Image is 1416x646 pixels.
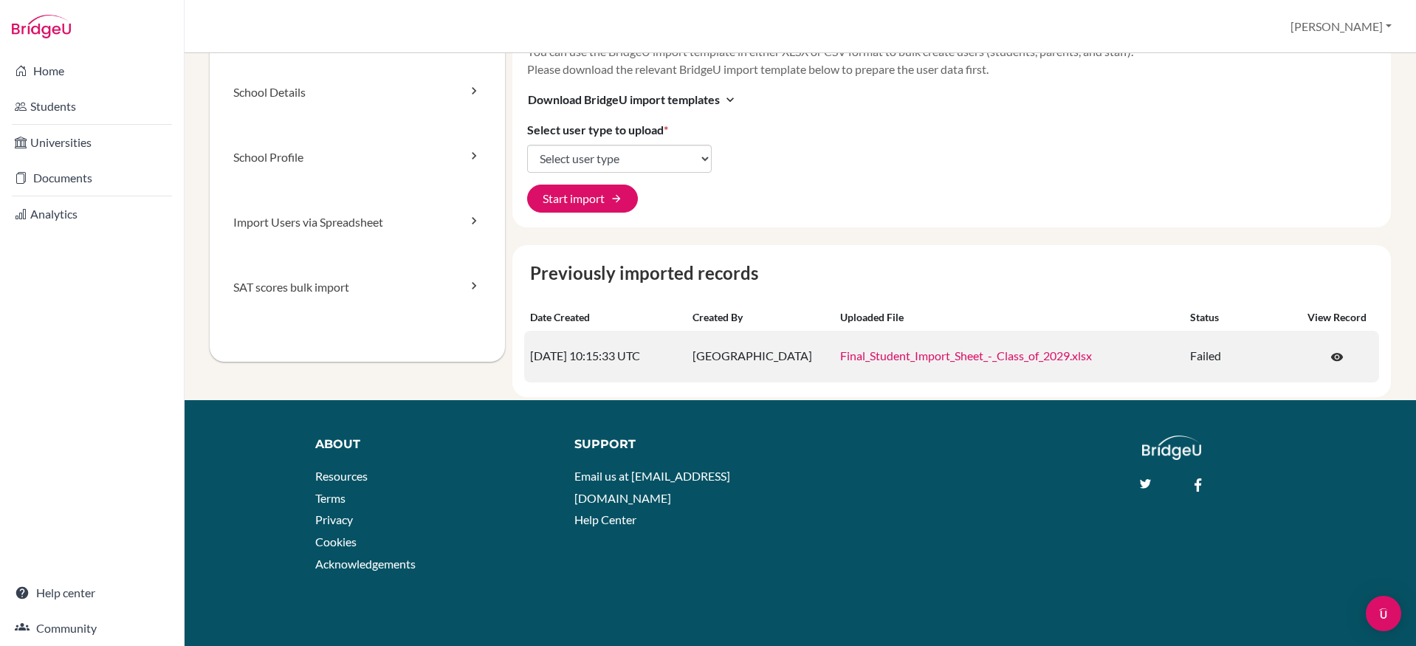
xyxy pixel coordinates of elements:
[527,121,668,139] label: Select user type to upload
[840,348,1092,362] a: Final_Student_Import_Sheet_-_Class_of_2029.xlsx
[315,469,368,483] a: Resources
[1142,436,1202,460] img: logo_white@2x-f4f0deed5e89b7ecb1c2cc34c3e3d731f90f0f143d5ea2071677605dd97b5244.png
[687,331,834,382] td: [GEOGRAPHIC_DATA]
[687,304,834,331] th: Created by
[524,331,687,382] td: [DATE] 10:15:33 UTC
[3,128,181,157] a: Universities
[1295,304,1379,331] th: View record
[574,436,784,453] div: Support
[3,199,181,229] a: Analytics
[527,90,738,109] button: Download BridgeU import templatesexpand_more
[524,304,687,331] th: Date created
[210,190,505,255] a: Import Users via Spreadsheet
[210,125,505,190] a: School Profile
[315,491,346,505] a: Terms
[723,92,738,107] i: expand_more
[574,512,636,526] a: Help Center
[3,614,181,643] a: Community
[574,469,730,505] a: Email us at [EMAIL_ADDRESS][DOMAIN_NAME]
[1330,351,1344,364] span: visibility
[3,163,181,193] a: Documents
[834,304,1184,331] th: Uploaded file
[210,255,505,320] a: SAT scores bulk import
[1184,304,1295,331] th: Status
[1366,596,1401,631] div: Open Intercom Messenger
[315,512,353,526] a: Privacy
[3,92,181,121] a: Students
[1315,343,1359,371] a: Click to open the record on its current state
[315,557,416,571] a: Acknowledgements
[527,185,638,213] button: Start import
[3,56,181,86] a: Home
[12,15,71,38] img: Bridge-U
[315,436,541,453] div: About
[611,193,622,205] span: arrow_forward
[210,60,505,125] a: School Details
[315,535,357,549] a: Cookies
[527,43,1376,78] p: You can use the BridgeU import template in either XLSX or CSV format to bulk create users (studen...
[1184,331,1295,382] td: Failed
[3,578,181,608] a: Help center
[1284,13,1398,41] button: [PERSON_NAME]
[528,91,720,109] span: Download BridgeU import templates
[524,260,1379,286] caption: Previously imported records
